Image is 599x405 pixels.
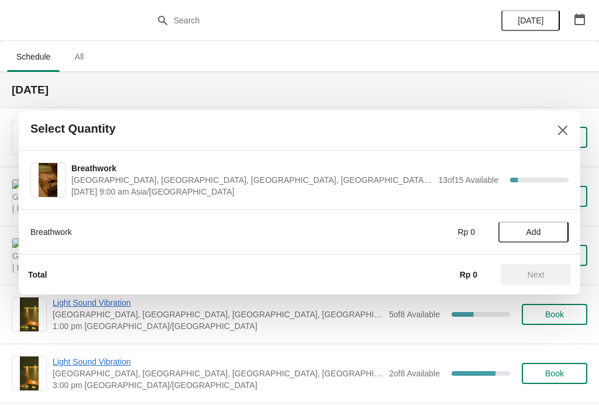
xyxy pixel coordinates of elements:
span: [GEOGRAPHIC_DATA], [GEOGRAPHIC_DATA], [GEOGRAPHIC_DATA], [GEOGRAPHIC_DATA], [GEOGRAPHIC_DATA] [71,174,432,186]
span: Add [526,227,541,237]
strong: Total [28,270,47,279]
strong: Rp 0 [460,270,477,279]
button: Add [498,221,569,243]
span: Breathwork [71,162,432,174]
span: [DATE] 9:00 am Asia/[GEOGRAPHIC_DATA] [71,186,432,198]
button: Close [552,120,573,141]
h2: Select Quantity [30,122,116,136]
img: Breathwork | Potato Head Suites & Studios, Jalan Petitenget, Seminyak, Badung Regency, Bali, Indo... [39,163,58,197]
div: Breathwork [30,226,346,238]
span: 13 of 15 Available [438,175,498,185]
div: Rp 0 [370,226,475,238]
